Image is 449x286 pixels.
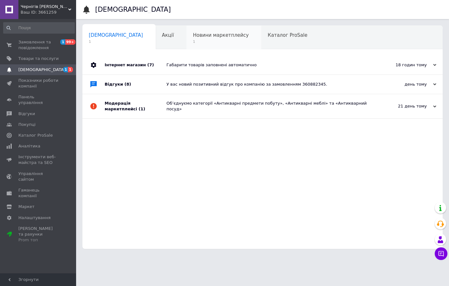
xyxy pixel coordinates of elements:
[373,62,436,68] div: 18 годин тому
[162,32,174,38] span: Акції
[21,4,68,10] span: Чернігів Кардан Деталь
[68,67,73,72] span: 1
[105,75,166,94] div: Відгуки
[18,187,59,199] span: Гаманець компанії
[268,32,307,38] span: Каталог ProSale
[18,143,40,149] span: Аналітика
[21,10,76,15] div: Ваш ID: 3661259
[125,82,131,87] span: (8)
[373,103,436,109] div: 21 день тому
[18,56,59,62] span: Товари та послуги
[89,39,143,44] span: 1
[18,78,59,89] span: Показники роботи компанії
[60,39,65,45] span: 1
[18,204,35,210] span: Маркет
[18,226,59,243] span: [PERSON_NAME] та рахунки
[18,237,59,243] div: Prom топ
[166,101,373,112] div: Об’єднуємо категорії «Антикварні предмети побуту», «Антикварні меблі» та «Антикварний посуд»
[18,154,59,166] span: Інструменти веб-майстра та SEO
[18,122,36,127] span: Покупці
[373,81,436,87] div: день тому
[105,55,166,75] div: Інтернет магазин
[435,247,447,260] button: Чат з покупцем
[193,39,249,44] span: 1
[18,94,59,106] span: Панель управління
[18,215,51,221] span: Налаштування
[18,133,53,138] span: Каталог ProSale
[18,39,59,51] span: Замовлення та повідомлення
[166,81,373,87] div: У вас новий позитивний відгук про компанію за замовленням 360882345.
[89,32,143,38] span: [DEMOGRAPHIC_DATA]
[139,107,145,111] span: (1)
[65,39,76,45] span: 99+
[3,22,75,34] input: Пошук
[63,67,68,72] span: 1
[105,94,166,118] div: Модерація маркетплейсі
[95,6,171,13] h1: [DEMOGRAPHIC_DATA]
[18,171,59,182] span: Управління сайтом
[166,62,373,68] div: Габарити товарів заповнені автоматично
[147,62,154,67] span: (7)
[18,111,35,117] span: Відгуки
[18,67,65,73] span: [DEMOGRAPHIC_DATA]
[193,32,249,38] span: Новини маркетплейсу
